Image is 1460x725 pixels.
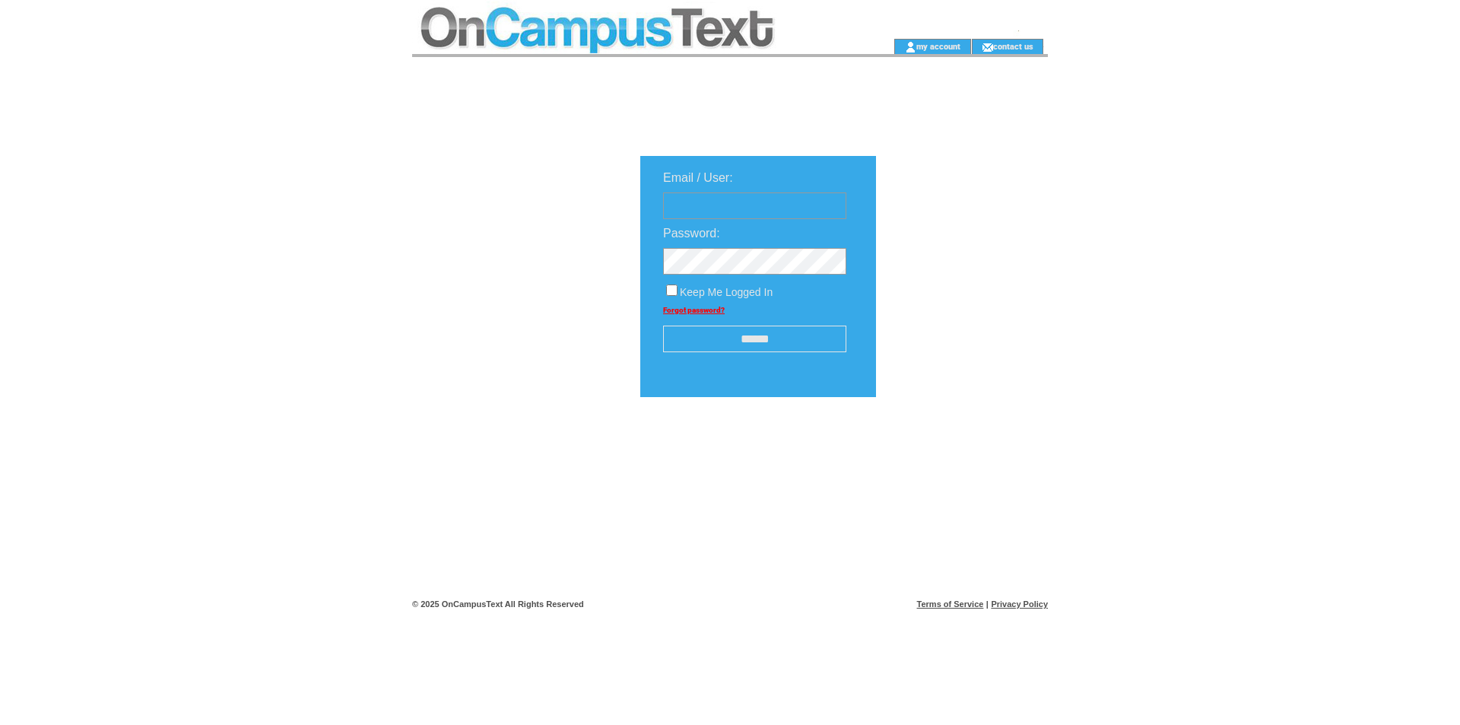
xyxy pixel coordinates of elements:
[663,227,720,240] span: Password:
[993,41,1033,51] a: contact us
[982,41,993,53] img: contact_us_icon.gif
[680,286,773,298] span: Keep Me Logged In
[916,41,960,51] a: my account
[917,599,984,609] a: Terms of Service
[663,171,733,184] span: Email / User:
[991,599,1048,609] a: Privacy Policy
[905,41,916,53] img: account_icon.gif
[920,435,996,454] img: transparent.png
[663,306,725,314] a: Forgot password?
[412,599,584,609] span: © 2025 OnCampusText All Rights Reserved
[986,599,989,609] span: |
